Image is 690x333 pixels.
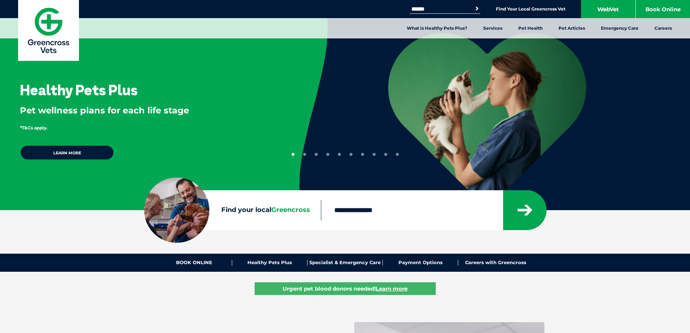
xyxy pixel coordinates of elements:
button: 7 of 10 [361,153,364,156]
a: Emergency Care [593,18,647,38]
button: 1 of 10 [292,153,294,156]
button: Search [473,5,481,12]
span: *T&Cs apply. [20,125,47,130]
button: 3 of 10 [315,153,318,156]
a: Careers with Greencross [458,260,533,266]
a: Payment Options [383,260,458,266]
button: 10 of 10 [396,153,399,156]
button: 9 of 10 [384,153,387,156]
a: BOOK ONLINE [157,260,232,266]
a: Services [475,18,510,38]
a: Healthy Pets Plus [232,260,308,266]
a: Find Your Local Greencross Vet [496,6,565,12]
a: Careers [647,18,680,38]
a: Urgent pet blood donors needed!Learn more [255,282,436,295]
a: What is Healthy Pets Plus? [399,18,475,38]
a: Learn more [20,145,114,160]
u: Learn more [376,285,407,292]
span: Greencross [271,206,310,214]
p: Pet wellness plans for each life stage [20,104,276,117]
button: 6 of 10 [350,153,352,156]
button: 8 of 10 [373,153,376,156]
button: 2 of 10 [303,153,306,156]
label: Find your local [144,205,321,216]
a: Pet Articles [551,18,593,38]
button: 5 of 10 [338,153,341,156]
a: Pet Health [510,18,551,38]
h3: Healthy Pets Plus [20,83,138,97]
button: 4 of 10 [326,153,329,156]
a: Specialist & Emergency Care [308,260,383,266]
